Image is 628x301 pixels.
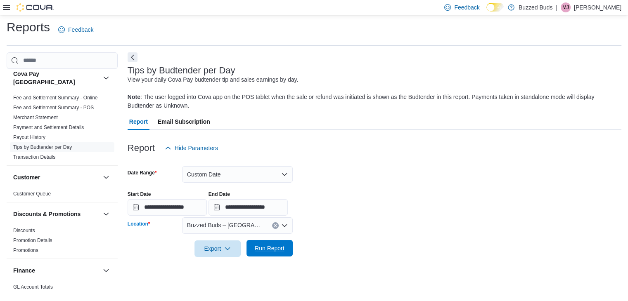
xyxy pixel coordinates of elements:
a: Payout History [13,134,45,140]
label: End Date [209,191,230,198]
button: Clear input [272,222,279,229]
h3: Finance [13,266,35,275]
a: GL Account Totals [13,284,53,290]
span: Promotion Details [13,237,52,244]
a: Transaction Details [13,154,55,160]
button: Finance [13,266,100,275]
img: Cova [17,3,54,12]
span: MJ [562,2,569,12]
button: Discounts & Promotions [13,210,100,218]
a: Fee and Settlement Summary - POS [13,105,94,111]
span: Payout History [13,134,45,141]
span: Hide Parameters [175,144,218,152]
button: Cova Pay [GEOGRAPHIC_DATA] [101,73,111,83]
button: Hide Parameters [161,140,221,156]
h3: Tips by Budtender per Day [128,66,235,75]
h3: Report [128,143,155,153]
span: Fee and Settlement Summary - Online [13,94,98,101]
div: Customer [7,189,118,202]
h3: Customer [13,173,40,181]
span: Export [199,240,236,257]
p: Buzzed Buds [519,2,553,12]
div: Maggie Jerstad [561,2,571,12]
input: Press the down key to open a popover containing a calendar. [128,199,207,216]
span: Payment and Settlement Details [13,124,84,131]
span: Tips by Budtender per Day [13,144,72,150]
input: Press the down key to open a popover containing a calendar. [209,199,288,216]
label: Start Date [128,191,151,198]
span: Run Report [255,244,284,252]
span: Report [129,113,148,130]
button: Next [128,52,137,62]
button: Customer [13,173,100,181]
div: View your daily Cova Pay budtender tip and sales earnings by day. : The user logged into Cova app... [128,75,617,110]
span: Feedback [68,26,93,34]
a: Discounts [13,228,35,233]
a: Feedback [55,21,97,38]
h1: Reports [7,19,50,35]
label: Date Range [128,169,157,176]
span: Feedback [454,3,479,12]
b: Note [128,94,140,100]
button: Customer [101,172,111,182]
a: Fee and Settlement Summary - Online [13,95,98,101]
a: Promotion Details [13,238,52,243]
span: Buzzed Buds – [GEOGRAPHIC_DATA] (Yonge) [187,220,264,230]
a: Customer Queue [13,191,51,197]
a: Merchant Statement [13,115,58,120]
span: Discounts [13,227,35,234]
span: Transaction Details [13,154,55,160]
a: Promotions [13,247,38,253]
a: GL Transactions [13,294,49,300]
button: Custom Date [182,166,293,183]
button: Discounts & Promotions [101,209,111,219]
span: Email Subscription [158,113,210,130]
button: Export [194,240,241,257]
p: [PERSON_NAME] [574,2,621,12]
button: Open list of options [281,222,288,229]
a: Tips by Budtender per Day [13,144,72,150]
a: Payment and Settlement Details [13,125,84,130]
button: Cova Pay [GEOGRAPHIC_DATA] [13,70,100,86]
input: Dark Mode [486,3,504,12]
span: Merchant Statement [13,114,58,121]
span: Fee and Settlement Summary - POS [13,104,94,111]
label: Location [128,221,150,227]
span: Promotions [13,247,38,254]
h3: Discounts & Promotions [13,210,81,218]
button: Run Report [246,240,293,256]
button: Finance [101,266,111,275]
div: Discounts & Promotions [7,226,118,259]
div: Cova Pay [GEOGRAPHIC_DATA] [7,93,118,165]
p: | [556,2,557,12]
